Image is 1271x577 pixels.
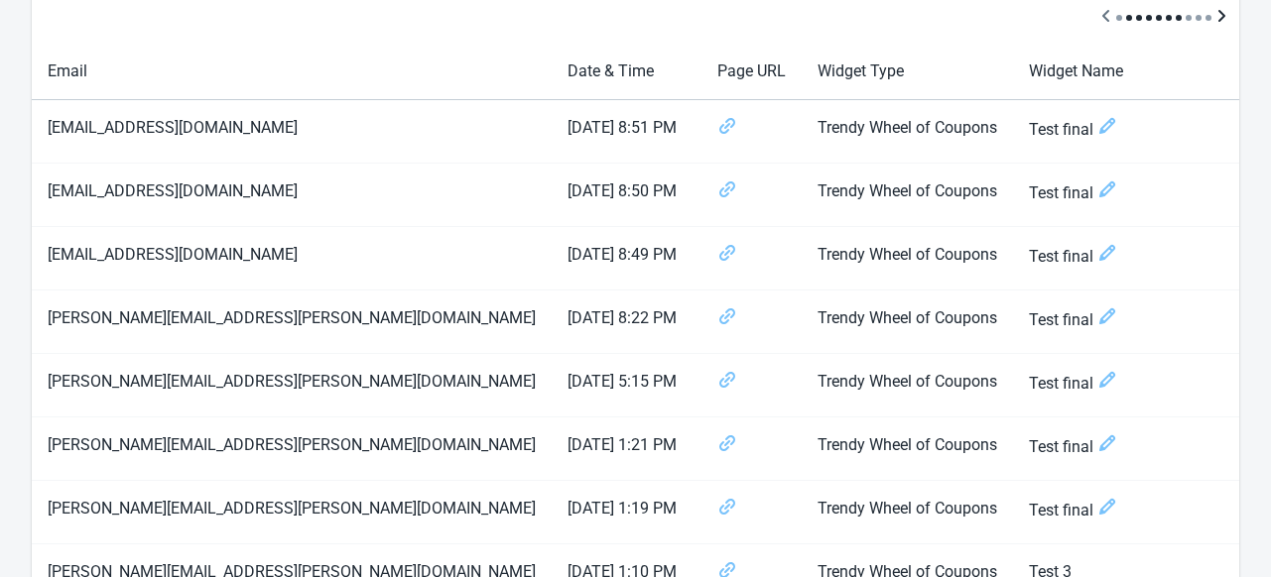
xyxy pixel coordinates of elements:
[552,481,701,544] td: [DATE] 1:19 PM
[802,290,1013,354] td: Trendy Wheel of Coupons
[802,354,1013,417] td: Trendy Wheel of Coupons
[802,44,1013,100] th: Widget Type
[32,100,552,164] td: [EMAIL_ADDRESS][DOMAIN_NAME]
[552,164,701,227] td: [DATE] 8:50 PM
[552,227,701,290] td: [DATE] 8:49 PM
[552,290,701,354] td: [DATE] 8:22 PM
[802,481,1013,544] td: Trendy Wheel of Coupons
[552,100,701,164] td: [DATE] 8:51 PM
[32,417,552,481] td: [PERSON_NAME][EMAIL_ADDRESS][PERSON_NAME][DOMAIN_NAME]
[802,164,1013,227] td: Trendy Wheel of Coupons
[32,164,552,227] td: [EMAIL_ADDRESS][DOMAIN_NAME]
[32,44,552,100] th: Email
[32,354,552,417] td: [PERSON_NAME][EMAIL_ADDRESS][PERSON_NAME][DOMAIN_NAME]
[32,290,552,354] td: [PERSON_NAME][EMAIL_ADDRESS][PERSON_NAME][DOMAIN_NAME]
[802,417,1013,481] td: Trendy Wheel of Coupons
[552,417,701,481] td: [DATE] 1:21 PM
[701,44,802,100] th: Page URL
[552,44,701,100] th: Date & Time
[802,227,1013,290] td: Trendy Wheel of Coupons
[802,100,1013,164] td: Trendy Wheel of Coupons
[32,227,552,290] td: [EMAIL_ADDRESS][DOMAIN_NAME]
[32,481,552,544] td: [PERSON_NAME][EMAIL_ADDRESS][PERSON_NAME][DOMAIN_NAME]
[552,354,701,417] td: [DATE] 5:15 PM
